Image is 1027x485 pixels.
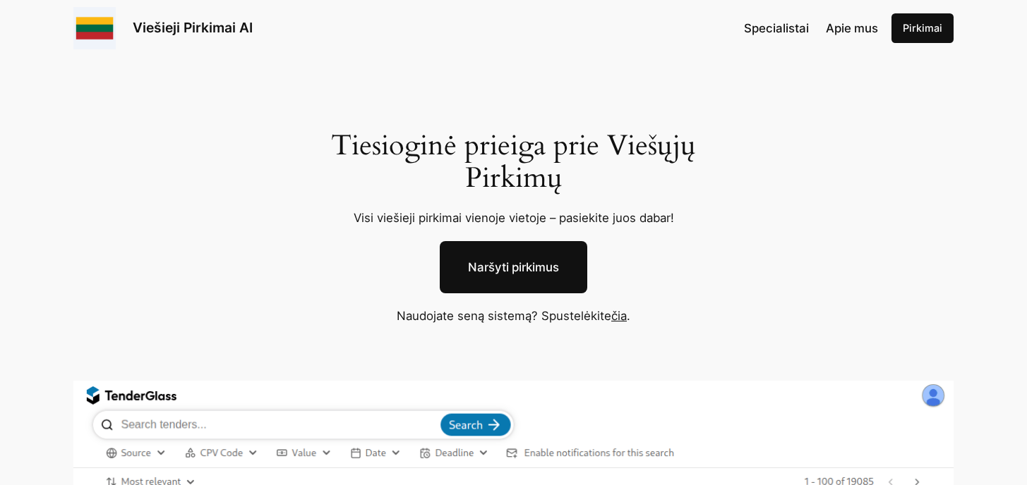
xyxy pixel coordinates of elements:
[295,307,733,325] p: Naudojate seną sistemą? Spustelėkite .
[314,130,713,195] h1: Tiesioginė prieiga prie Viešųjų Pirkimų
[440,241,587,293] a: Naršyti pirkimus
[891,13,954,43] a: Pirkimai
[73,7,116,49] img: Viešieji pirkimai logo
[744,19,878,37] nav: Navigation
[744,19,809,37] a: Specialistai
[826,21,878,35] span: Apie mus
[744,21,809,35] span: Specialistai
[133,19,253,36] a: Viešieji Pirkimai AI
[611,309,627,323] a: čia
[314,209,713,227] p: Visi viešieji pirkimai vienoje vietoje – pasiekite juos dabar!
[826,19,878,37] a: Apie mus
